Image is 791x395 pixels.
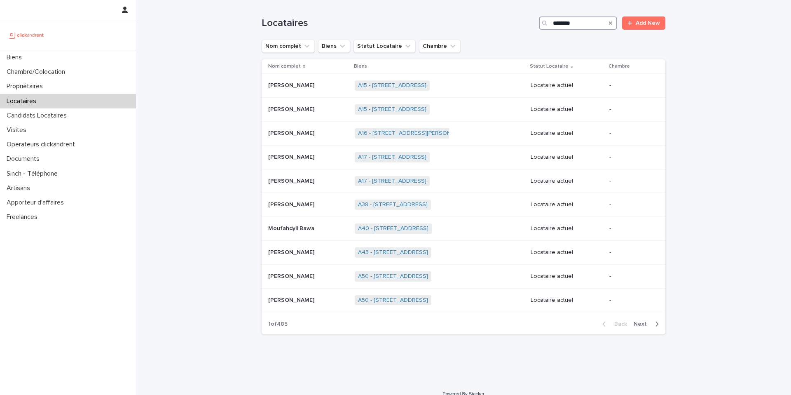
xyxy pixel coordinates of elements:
[3,68,72,76] p: Chambre/Colocation
[262,17,536,29] h1: Locataires
[3,141,82,148] p: Operateurs clickandrent
[268,247,316,256] p: [PERSON_NAME]
[358,225,428,232] a: A40 - [STREET_ADDRESS]
[268,104,316,113] p: [PERSON_NAME]
[268,223,316,232] p: Moufahdyll Bawa
[596,320,630,328] button: Back
[262,74,665,98] tr: [PERSON_NAME][PERSON_NAME] A15 - [STREET_ADDRESS] Locataire actuel-
[7,27,47,43] img: UCB0brd3T0yccxBKYDjQ
[531,106,603,113] p: Locataire actuel
[3,213,44,221] p: Freelances
[530,62,569,71] p: Statut Locataire
[3,97,43,105] p: Locataires
[531,297,603,304] p: Locataire actuel
[268,176,316,185] p: [PERSON_NAME]
[622,16,665,30] a: Add New
[358,273,428,280] a: A50 - [STREET_ADDRESS]
[531,154,603,161] p: Locataire actuel
[609,130,652,137] p: -
[358,130,472,137] a: A16 - [STREET_ADDRESS][PERSON_NAME]
[636,20,660,26] span: Add New
[608,62,630,71] p: Chambre
[318,40,350,53] button: Biens
[609,321,627,327] span: Back
[262,240,665,264] tr: [PERSON_NAME][PERSON_NAME] A43 - [STREET_ADDRESS] Locataire actuel-
[531,273,603,280] p: Locataire actuel
[262,288,665,312] tr: [PERSON_NAME][PERSON_NAME] A50 - [STREET_ADDRESS] Locataire actuel-
[262,40,315,53] button: Nom complet
[609,297,652,304] p: -
[268,295,316,304] p: [PERSON_NAME]
[358,154,426,161] a: A17 - [STREET_ADDRESS]
[268,152,316,161] p: [PERSON_NAME]
[3,112,73,120] p: Candidats Locataires
[634,321,652,327] span: Next
[531,178,603,185] p: Locataire actuel
[358,201,428,208] a: A38 - [STREET_ADDRESS]
[609,249,652,256] p: -
[262,217,665,241] tr: Moufahdyll BawaMoufahdyll Bawa A40 - [STREET_ADDRESS] Locataire actuel-
[268,80,316,89] p: [PERSON_NAME]
[531,225,603,232] p: Locataire actuel
[262,314,294,334] p: 1 of 485
[353,40,416,53] button: Statut Locataire
[3,184,37,192] p: Artisans
[609,106,652,113] p: -
[262,169,665,193] tr: [PERSON_NAME][PERSON_NAME] A17 - [STREET_ADDRESS] Locataire actuel-
[358,82,426,89] a: A15 - [STREET_ADDRESS]
[531,82,603,89] p: Locataire actuel
[609,201,652,208] p: -
[539,16,617,30] input: Search
[358,297,428,304] a: A50 - [STREET_ADDRESS]
[262,193,665,217] tr: [PERSON_NAME][PERSON_NAME] A38 - [STREET_ADDRESS] Locataire actuel-
[268,200,316,208] p: [PERSON_NAME]
[3,54,28,61] p: Biens
[3,199,70,207] p: Apporteur d'affaires
[3,155,46,163] p: Documents
[3,126,33,134] p: Visites
[262,264,665,288] tr: [PERSON_NAME][PERSON_NAME] A50 - [STREET_ADDRESS] Locataire actuel-
[531,201,603,208] p: Locataire actuel
[262,121,665,145] tr: [PERSON_NAME][PERSON_NAME] A16 - [STREET_ADDRESS][PERSON_NAME] Locataire actuel-
[609,273,652,280] p: -
[354,62,367,71] p: Biens
[358,178,426,185] a: A17 - [STREET_ADDRESS]
[268,128,316,137] p: [PERSON_NAME]
[419,40,461,53] button: Chambre
[3,82,49,90] p: Propriétaires
[268,62,301,71] p: Nom complet
[358,249,428,256] a: A43 - [STREET_ADDRESS]
[630,320,665,328] button: Next
[531,249,603,256] p: Locataire actuel
[609,154,652,161] p: -
[609,178,652,185] p: -
[609,82,652,89] p: -
[262,145,665,169] tr: [PERSON_NAME][PERSON_NAME] A17 - [STREET_ADDRESS] Locataire actuel-
[262,98,665,122] tr: [PERSON_NAME][PERSON_NAME] A15 - [STREET_ADDRESS] Locataire actuel-
[3,170,64,178] p: Sinch - Téléphone
[268,271,316,280] p: [PERSON_NAME]
[609,225,652,232] p: -
[358,106,426,113] a: A15 - [STREET_ADDRESS]
[531,130,603,137] p: Locataire actuel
